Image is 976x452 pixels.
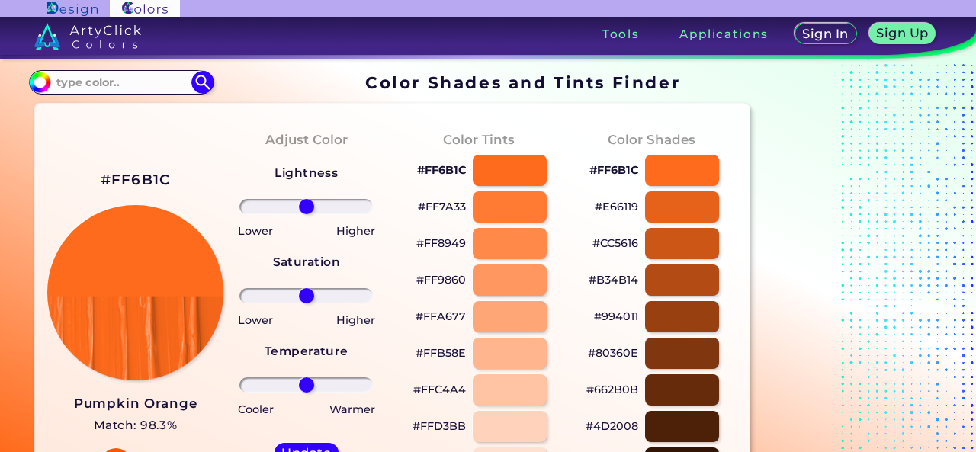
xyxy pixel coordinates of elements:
h1: Color Shades and Tints Finder [365,71,680,94]
h4: Color Tints [443,129,515,151]
h5: Sign Up [879,27,926,39]
p: #B34B14 [589,271,638,289]
p: Lower [238,311,273,329]
p: #662B0B [586,380,638,399]
p: #CC5616 [592,234,638,252]
p: #FF7A33 [418,197,466,216]
img: ArtyClick Design logo [47,2,98,16]
p: #FF8949 [416,234,466,252]
img: logo_artyclick_colors_white.svg [34,23,142,50]
p: #FFA677 [416,307,466,325]
p: Lower [238,222,273,240]
h2: #FF6B1C [101,170,171,190]
p: #FF6B1C [417,161,466,179]
h4: Adjust Color [265,129,348,151]
p: Warmer [329,400,375,418]
p: Cooler [238,400,274,418]
img: icon search [191,71,214,94]
p: #FFD3BB [413,417,466,435]
h5: Match: 98.3% [74,415,197,435]
h4: Color Shades [608,129,695,151]
a: Sign In [798,24,853,43]
p: #80360E [588,344,638,362]
p: #FF6B1C [589,161,638,179]
strong: Saturation [273,255,341,269]
p: #FFC4A4 [413,380,466,399]
a: Pumpkin Orange Match: 98.3% [74,393,197,436]
p: #FFB58E [416,344,466,362]
img: paint_stamp_2_half.png [47,205,223,380]
h3: Tools [602,28,640,40]
p: #E66119 [595,197,638,216]
a: Sign Up [872,24,933,43]
strong: Temperature [265,344,348,358]
h3: Pumpkin Orange [74,395,197,413]
h3: Applications [679,28,769,40]
h5: Sign In [805,28,846,40]
p: Higher [336,222,375,240]
input: type color.. [50,72,192,92]
p: Higher [336,311,375,329]
p: #4D2008 [586,417,638,435]
p: #994011 [594,307,638,325]
strong: Lightness [274,165,338,180]
p: #FF9860 [416,271,466,289]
